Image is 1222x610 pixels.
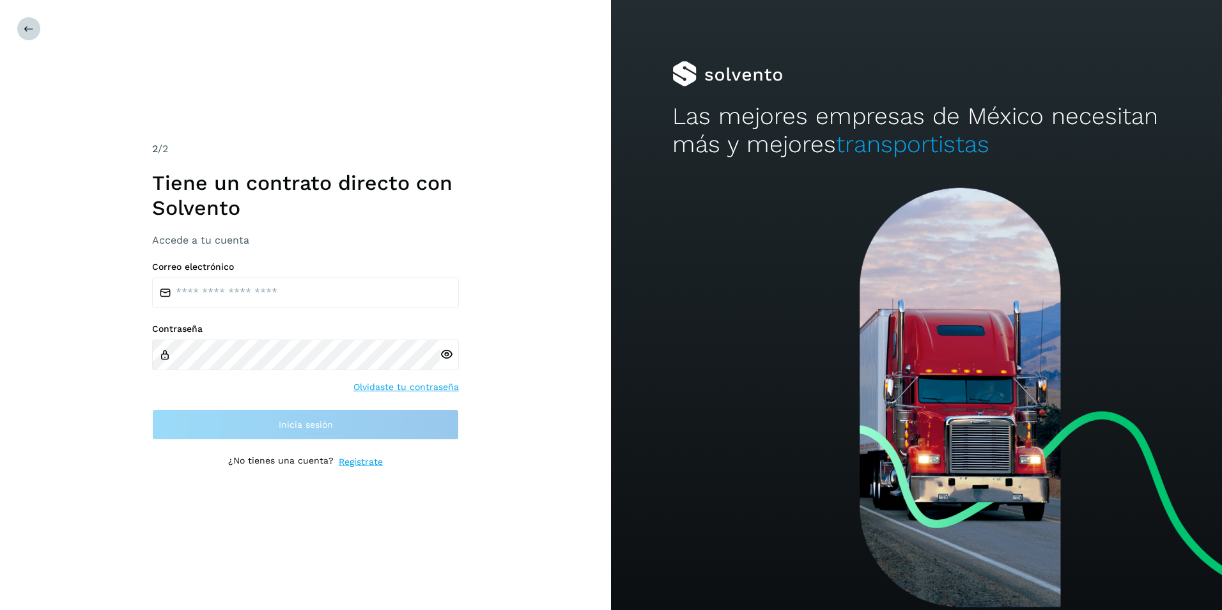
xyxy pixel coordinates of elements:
span: transportistas [836,130,989,158]
p: ¿No tienes una cuenta? [228,455,334,469]
a: Olvidaste tu contraseña [353,380,459,394]
div: /2 [152,141,459,157]
label: Correo electrónico [152,262,459,272]
span: 2 [152,143,158,155]
h3: Accede a tu cuenta [152,234,459,246]
span: Inicia sesión [279,420,333,429]
button: Inicia sesión [152,409,459,440]
h2: Las mejores empresas de México necesitan más y mejores [672,102,1161,159]
label: Contraseña [152,324,459,334]
h1: Tiene un contrato directo con Solvento [152,171,459,220]
a: Regístrate [339,455,383,469]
